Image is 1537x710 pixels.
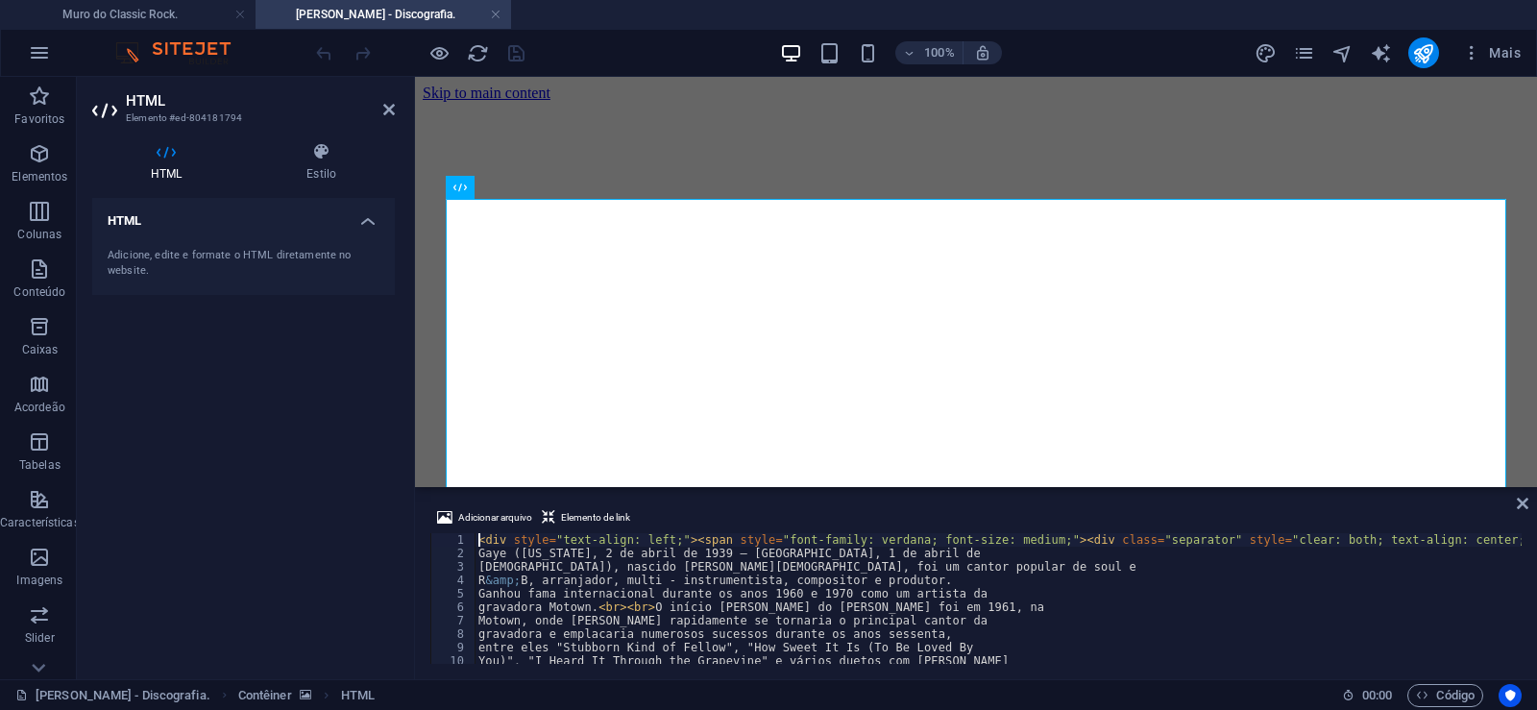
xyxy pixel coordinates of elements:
button: 100% [895,41,964,64]
div: 7 [431,614,476,627]
i: Navegador [1331,42,1354,64]
h4: Estilo [248,142,395,183]
span: Clique para selecionar. Clique duas vezes para editar [341,684,375,707]
button: Adicionar arquivo [434,506,535,529]
p: Tabelas [19,457,61,473]
div: 1 [431,533,476,547]
i: Publicar [1412,42,1434,64]
button: text_generator [1370,41,1393,64]
span: Adicionar arquivo [458,506,532,529]
button: Clique aqui para sair do modo de visualização e continuar editando [427,41,451,64]
nav: breadcrumb [238,684,375,707]
i: Este elemento contém um plano de fundo [300,690,311,700]
button: Usercentrics [1499,684,1522,707]
p: Imagens [16,573,62,588]
h2: HTML [126,92,395,110]
span: Mais [1462,43,1521,62]
p: Caixas [22,342,59,357]
p: Favoritos [14,111,64,127]
i: AI Writer [1370,42,1392,64]
button: publish [1408,37,1439,68]
button: Elemento de link [539,506,633,529]
button: pages [1293,41,1316,64]
i: Recarregar página [467,42,489,64]
p: Acordeão [14,400,65,415]
p: Elementos [12,169,67,184]
span: Código [1416,684,1475,707]
p: Colunas [17,227,61,242]
button: Mais [1454,37,1528,68]
div: Adicione, edite e formate o HTML diretamente no website. [108,248,379,280]
i: Design (Ctrl+Alt+Y) [1255,42,1277,64]
h3: Elemento #ed-804181794 [126,110,356,127]
p: Slider [25,630,55,646]
div: 3 [431,560,476,574]
img: Editor Logo [110,41,255,64]
div: 9 [431,641,476,654]
div: 10 [431,654,476,668]
div: 5 [431,587,476,600]
div: 8 [431,627,476,641]
span: Elemento de link [561,506,630,529]
span: Clique para selecionar. Clique duas vezes para editar [238,684,292,707]
h4: HTML [92,198,395,233]
h4: [PERSON_NAME] - Discografia. [256,4,511,25]
button: design [1255,41,1278,64]
a: Clique para cancelar a seleção. Clique duas vezes para abrir as Páginas [15,684,210,707]
button: navigator [1331,41,1354,64]
div: 4 [431,574,476,587]
button: Código [1407,684,1483,707]
h6: 100% [924,41,955,64]
div: 6 [431,600,476,614]
div: 2 [431,547,476,560]
span: : [1376,688,1378,702]
i: Ao redimensionar, ajusta automaticamente o nível de zoom para caber no dispositivo escolhido. [974,44,991,61]
h4: HTML [92,142,248,183]
span: 00 00 [1362,684,1392,707]
p: Conteúdo [13,284,65,300]
i: Páginas (Ctrl+Alt+S) [1293,42,1315,64]
button: reload [466,41,489,64]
